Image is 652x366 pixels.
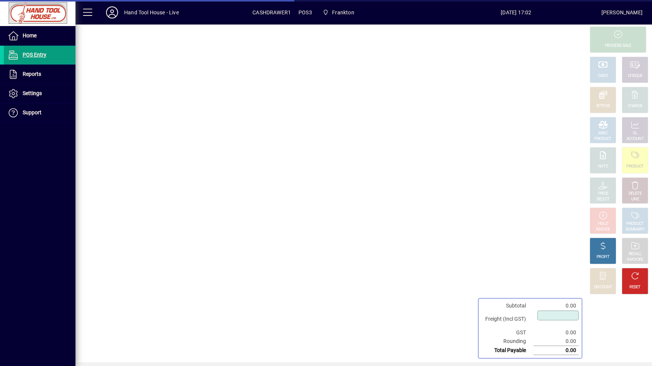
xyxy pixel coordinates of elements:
[633,131,638,136] div: GL
[597,197,610,202] div: SELECT
[4,84,75,103] a: Settings
[598,164,608,169] div: NOTE
[626,227,644,232] div: SUMMARY
[605,43,631,49] div: PROCESS SALE
[534,328,579,337] td: 0.00
[597,254,609,260] div: PROFIT
[481,328,534,337] td: GST
[320,6,357,19] span: Frankton
[626,164,643,169] div: PRODUCT
[481,301,534,310] td: Subtotal
[252,6,291,18] span: CASHDRAWER1
[598,73,608,79] div: CASH
[298,6,312,18] span: POS3
[23,109,42,115] span: Support
[629,191,641,197] div: DELETE
[627,257,643,263] div: INVOICES
[594,136,611,142] div: PRODUCT
[598,191,608,197] div: PRICE
[626,221,643,227] div: PRODUCT
[481,346,534,355] td: Total Payable
[23,52,46,58] span: POS Entry
[629,284,641,290] div: RESET
[629,251,642,257] div: RECALL
[124,6,179,18] div: Hand Tool House - Live
[601,6,643,18] div: [PERSON_NAME]
[23,32,37,38] span: Home
[481,310,534,328] td: Freight (Incl GST)
[23,90,42,96] span: Settings
[4,26,75,45] a: Home
[332,6,354,18] span: Frankton
[594,284,612,290] div: DISCOUNT
[631,197,639,202] div: LINE
[4,65,75,84] a: Reports
[4,103,75,122] a: Support
[534,301,579,310] td: 0.00
[596,227,610,232] div: INVOICE
[626,136,644,142] div: ACCOUNT
[598,131,607,136] div: MISC
[628,103,643,109] div: CHARGE
[481,337,534,346] td: Rounding
[534,337,579,346] td: 0.00
[23,71,41,77] span: Reports
[100,6,124,19] button: Profile
[534,346,579,355] td: 0.00
[431,6,601,18] span: [DATE] 17:02
[628,73,642,79] div: CHEQUE
[596,103,610,109] div: EFTPOS
[598,221,608,227] div: HOLD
